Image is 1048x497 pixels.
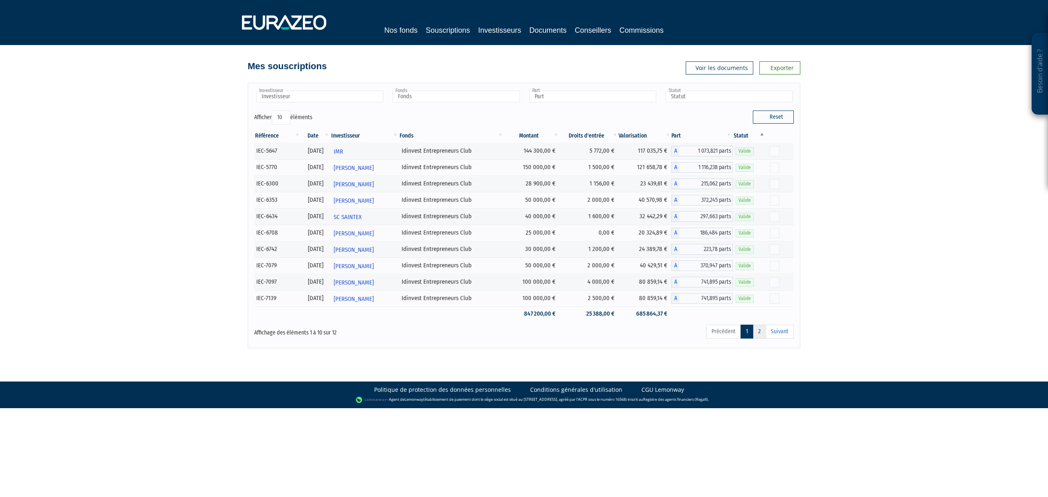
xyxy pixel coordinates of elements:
a: Conseillers [575,25,611,36]
td: 50 000,00 € [504,192,560,208]
i: Voir l'investisseur [393,210,395,225]
div: A - Idinvest Entrepreneurs Club [671,178,733,189]
td: 0,00 € [560,225,619,241]
div: [DATE] [304,261,327,270]
span: 1 073,821 parts [680,146,733,156]
i: [Français] Personne physique [279,149,284,154]
td: 144 300,00 € [504,143,560,159]
td: 40 570,98 € [619,192,671,208]
th: Investisseur: activer pour trier la colonne par ordre croissant [330,129,399,143]
div: [DATE] [304,163,327,172]
span: A [671,146,680,156]
span: 741,895 parts [680,293,733,304]
i: [Français] Personne physique [279,280,283,285]
div: A - Idinvest Entrepreneurs Club [671,228,733,238]
div: [DATE] [304,294,327,303]
span: Valide [736,295,754,303]
td: 80 859,14 € [619,290,671,307]
th: Valorisation: activer pour trier la colonne par ordre croissant [619,129,671,143]
div: Idinvest Entrepreneurs Club [402,294,501,303]
div: [DATE] [304,179,327,188]
a: CGU Lemonway [641,386,684,394]
th: Date: activer pour trier la colonne par ordre croissant [301,129,330,143]
a: Documents [529,25,567,36]
div: IEC-5647 [256,147,298,155]
div: A - Idinvest Entrepreneurs Club [671,211,733,222]
label: Afficher éléments [254,111,312,124]
a: [PERSON_NAME] [330,159,399,176]
span: 215,062 parts [680,178,733,189]
a: 2 [753,325,766,339]
i: Voir l'investisseur [393,291,395,307]
a: Investisseurs [478,25,521,36]
span: SC SAINTEX [334,210,361,225]
div: Idinvest Entrepreneurs Club [402,261,501,270]
span: 1 116,238 parts [680,162,733,173]
div: IEC-6708 [256,228,298,237]
i: Voir l'investisseur [393,259,395,274]
td: 100 000,00 € [504,290,560,307]
td: 30 000,00 € [504,241,560,258]
td: 1 500,00 € [560,159,619,176]
div: Idinvest Entrepreneurs Club [402,245,501,253]
th: Droits d'entrée: activer pour trier la colonne par ordre croissant [560,129,619,143]
a: [PERSON_NAME] [330,176,399,192]
td: 25 000,00 € [504,225,560,241]
div: IEC-7079 [256,261,298,270]
span: Valide [736,246,754,253]
th: Part: activer pour trier la colonne par ordre croissant [671,129,733,143]
td: 685 864,37 € [619,307,671,321]
span: 370,947 parts [680,260,733,271]
td: 121 658,78 € [619,159,671,176]
a: [PERSON_NAME] [330,241,399,258]
a: Souscriptions [426,25,470,37]
td: 2 000,00 € [560,258,619,274]
span: Valide [736,229,754,237]
div: [DATE] [304,212,327,221]
span: 186,484 parts [680,228,733,238]
span: [PERSON_NAME] [334,193,374,208]
div: A - Idinvest Entrepreneurs Club [671,260,733,271]
td: 40 429,51 € [619,258,671,274]
span: A [671,178,680,189]
span: Valide [736,180,754,188]
td: 5 772,00 € [560,143,619,159]
td: 150 000,00 € [504,159,560,176]
th: Statut : activer pour trier la colonne par ordre d&eacute;croissant [733,129,766,143]
span: [PERSON_NAME] [334,177,374,192]
td: 117 035,75 € [619,143,671,159]
i: Voir l'investisseur [393,226,395,241]
a: Exporter [759,61,800,75]
div: Idinvest Entrepreneurs Club [402,147,501,155]
a: [PERSON_NAME] [330,192,399,208]
span: Valide [736,197,754,204]
div: Idinvest Entrepreneurs Club [402,212,501,221]
span: IMR [334,144,343,159]
h4: Mes souscriptions [248,61,327,71]
span: 741,895 parts [680,277,733,287]
td: 100 000,00 € [504,274,560,290]
div: IEC-7139 [256,294,298,303]
button: Reset [753,111,794,124]
i: Voir l'investisseur [393,242,395,258]
td: 1 600,00 € [560,208,619,225]
span: [PERSON_NAME] [334,259,374,274]
td: 2 500,00 € [560,290,619,307]
a: Registre des agents financiers (Regafi) [643,397,708,402]
span: Valide [736,164,754,172]
span: A [671,293,680,304]
td: 20 324,89 € [619,225,671,241]
span: A [671,260,680,271]
td: 4 000,00 € [560,274,619,290]
span: [PERSON_NAME] [334,242,374,258]
div: IEC-6434 [256,212,298,221]
div: [DATE] [304,278,327,286]
span: [PERSON_NAME] [334,275,374,290]
span: A [671,228,680,238]
div: IEC-6353 [256,196,298,204]
td: 24 389,78 € [619,241,671,258]
td: 23 439,61 € [619,176,671,192]
td: 1 156,00 € [560,176,619,192]
a: 1 [741,325,753,339]
a: [PERSON_NAME] [330,225,399,241]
